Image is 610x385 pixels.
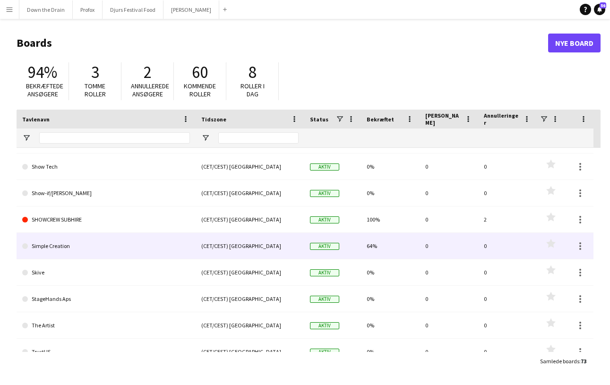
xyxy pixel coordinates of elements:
a: 56 [594,4,605,15]
div: (CET/CEST) [GEOGRAPHIC_DATA] [196,206,304,232]
a: Skive [22,259,190,286]
div: 0% [361,339,420,365]
span: 60 [192,62,208,83]
span: Annulleringer [484,112,520,126]
div: 0 [420,206,478,232]
span: Annullerede ansøgere [131,82,169,98]
span: Aktiv [310,296,339,303]
div: : [540,352,586,370]
div: (CET/CEST) [GEOGRAPHIC_DATA] [196,286,304,312]
span: 56 [600,2,606,9]
button: Djurs Festival Food [103,0,163,19]
span: Kommende roller [184,82,216,98]
a: Show Tech [22,154,190,180]
a: Simple Creation [22,233,190,259]
div: 0 [420,339,478,365]
div: 0 [478,259,537,285]
div: 0 [478,180,537,206]
div: 0 [420,154,478,180]
span: Aktiv [310,216,339,223]
input: Tavlenavn Filter Input [39,132,190,144]
div: 0 [478,233,537,259]
div: 0% [361,154,420,180]
span: 2 [144,62,152,83]
span: Samlede boards [540,358,579,365]
div: (CET/CEST) [GEOGRAPHIC_DATA] [196,312,304,338]
a: The Artist [22,312,190,339]
button: Profox [73,0,103,19]
button: [PERSON_NAME] [163,0,219,19]
h1: Boards [17,36,548,50]
div: 0% [361,312,420,338]
span: 8 [249,62,257,83]
div: 0 [478,312,537,338]
span: Aktiv [310,322,339,329]
div: 0% [361,286,420,312]
div: 0 [420,259,478,285]
a: Nye Board [548,34,601,52]
div: 64% [361,233,420,259]
button: Åbn Filtermenu [201,134,210,142]
div: 0 [478,154,537,180]
div: 2 [478,206,537,232]
div: (CET/CEST) [GEOGRAPHIC_DATA] [196,180,304,206]
span: Tidszone [201,116,226,123]
div: (CET/CEST) [GEOGRAPHIC_DATA] [196,339,304,365]
a: StageHands Aps [22,286,190,312]
span: Aktiv [310,190,339,197]
div: (CET/CEST) [GEOGRAPHIC_DATA] [196,233,304,259]
span: Roller i dag [241,82,265,98]
span: Status [310,116,328,123]
div: 0 [420,233,478,259]
div: (CET/CEST) [GEOGRAPHIC_DATA] [196,154,304,180]
div: 0% [361,180,420,206]
div: 0 [478,339,537,365]
a: TrustUS [22,339,190,365]
div: 0 [420,180,478,206]
div: 0 [420,312,478,338]
span: Tomme roller [85,82,106,98]
span: [PERSON_NAME] [425,112,461,126]
span: Bekræftede ansøgere [26,82,63,98]
div: 100% [361,206,420,232]
span: Aktiv [310,349,339,356]
span: 94% [28,62,57,83]
span: 3 [91,62,99,83]
input: Tidszone Filter Input [218,132,299,144]
button: Down the Drain [19,0,73,19]
span: Aktiv [310,269,339,276]
div: 0 [420,286,478,312]
div: 0% [361,259,420,285]
span: Aktiv [310,163,339,171]
span: Bekræftet [367,116,394,123]
div: (CET/CEST) [GEOGRAPHIC_DATA] [196,259,304,285]
span: Aktiv [310,243,339,250]
span: 73 [581,358,586,365]
button: Åbn Filtermenu [22,134,31,142]
a: SHOWCREW SUBHIRE [22,206,190,233]
div: 0 [478,286,537,312]
span: Tavlenavn [22,116,50,123]
a: Show-if/[PERSON_NAME] [22,180,190,206]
